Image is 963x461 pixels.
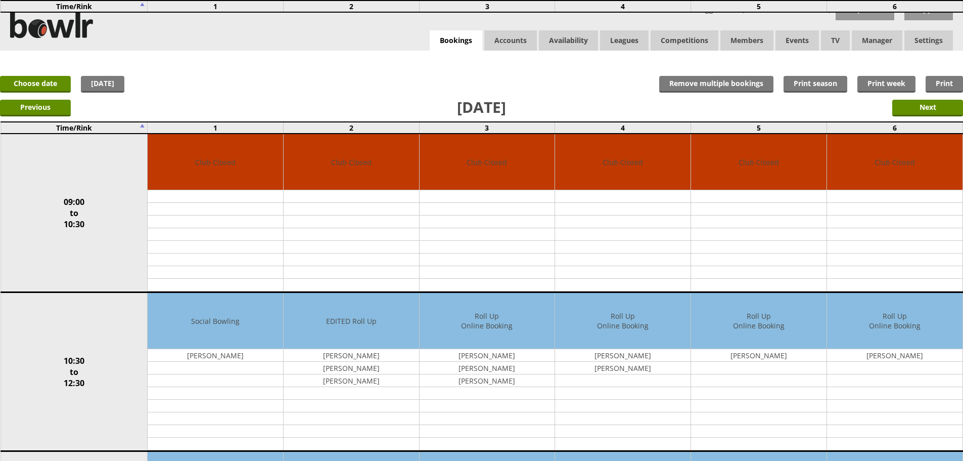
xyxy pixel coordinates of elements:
td: Roll Up Online Booking [827,293,962,349]
td: [PERSON_NAME] [420,374,555,387]
td: [PERSON_NAME] [284,374,419,387]
input: Next [892,100,963,116]
input: Remove multiple bookings [659,76,773,93]
td: Roll Up Online Booking [691,293,827,349]
span: Members [720,30,773,51]
td: Time/Rink [1,122,148,134]
a: Leagues [600,30,649,51]
td: Club Closed [827,134,962,190]
td: 4 [555,1,691,12]
td: Social Bowling [148,293,283,349]
td: 2 [283,1,419,12]
span: Manager [852,30,902,51]
a: Print [926,76,963,93]
a: Print season [784,76,847,93]
td: 10:30 to 12:30 [1,292,148,451]
td: [PERSON_NAME] [555,349,691,362]
td: [PERSON_NAME] [827,349,962,362]
td: [PERSON_NAME] [555,362,691,374]
span: TV [821,30,850,51]
td: 4 [555,122,691,134]
td: Club Closed [284,134,419,190]
td: 09:00 to 10:30 [1,134,148,292]
a: Print week [857,76,915,93]
td: 1 [148,122,284,134]
td: 2 [283,122,419,134]
td: [PERSON_NAME] [148,349,283,362]
td: [PERSON_NAME] [420,349,555,362]
td: Roll Up Online Booking [420,293,555,349]
td: 1 [148,1,284,12]
span: Accounts [484,30,537,51]
td: 6 [827,1,962,12]
td: [PERSON_NAME] [284,362,419,374]
td: 5 [691,1,827,12]
a: Competitions [651,30,718,51]
td: 3 [419,122,555,134]
td: Club Closed [420,134,555,190]
a: Events [775,30,819,51]
td: Club Closed [555,134,691,190]
a: Availability [539,30,598,51]
td: 5 [691,122,827,134]
td: [PERSON_NAME] [420,362,555,374]
a: Bookings [430,30,482,51]
td: Roll Up Online Booking [555,293,691,349]
a: [DATE] [81,76,124,93]
td: 6 [827,122,962,134]
td: 3 [419,1,555,12]
span: Settings [904,30,953,51]
td: [PERSON_NAME] [691,349,827,362]
td: Club Closed [691,134,827,190]
td: Club Closed [148,134,283,190]
td: [PERSON_NAME] [284,349,419,362]
td: Time/Rink [1,1,148,12]
td: EDITED Roll Up [284,293,419,349]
